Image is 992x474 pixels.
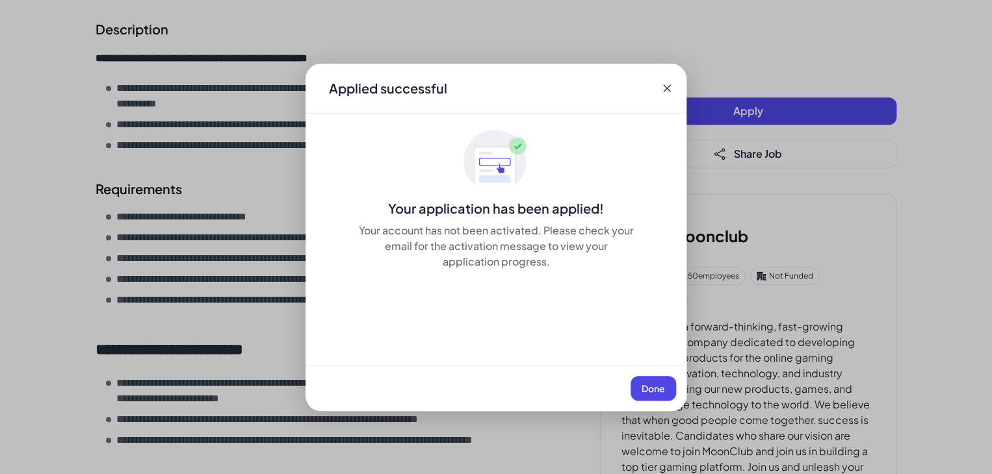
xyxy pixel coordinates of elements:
div: Your application has been applied! [306,199,686,218]
button: Done [631,376,676,401]
img: ApplyedMaskGroup3.svg [463,129,529,194]
div: Your account has not been activated. Please check your email for the activation message to view y... [358,223,634,269]
div: Applied successful [329,79,447,97]
span: Done [642,382,665,394]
